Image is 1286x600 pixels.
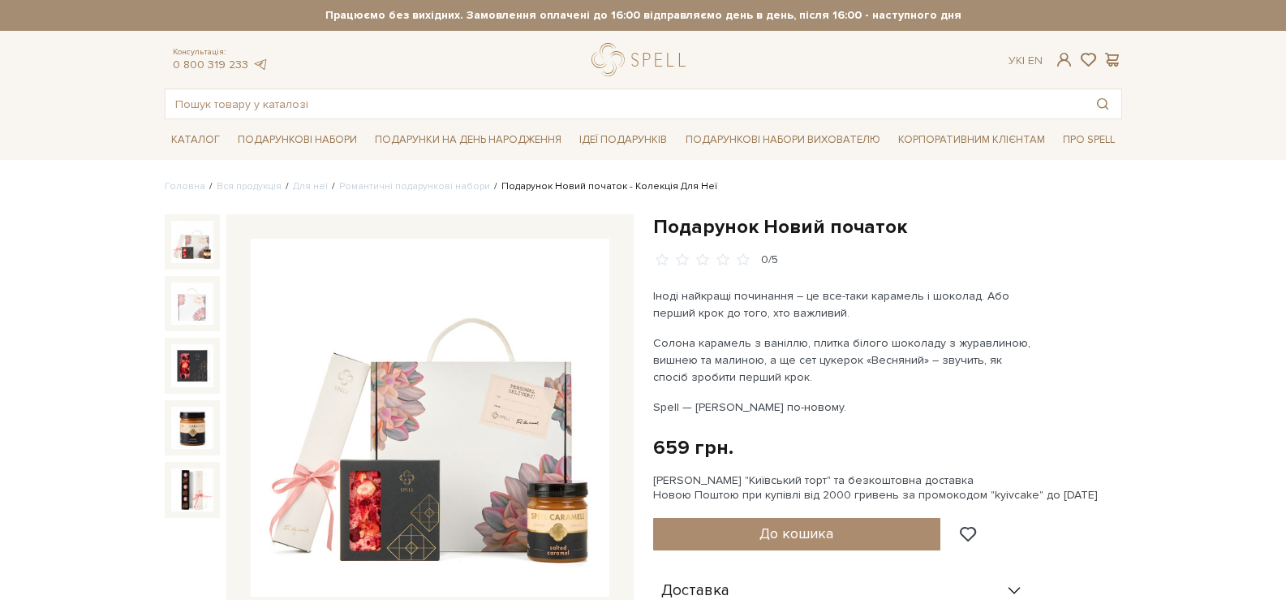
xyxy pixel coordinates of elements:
span: | [1022,54,1025,67]
img: Подарунок Новий початок [171,344,213,386]
img: Подарунок Новий початок [251,239,609,598]
a: Ідеї подарунків [573,127,673,153]
p: Spell — [PERSON_NAME] по-новому. [653,399,1034,416]
div: 659 грн. [653,435,733,460]
button: До кошика [653,518,941,550]
button: Пошук товару у каталозі [1084,89,1121,119]
a: logo [591,43,693,76]
a: Для неї [293,180,328,192]
a: Про Spell [1056,127,1121,153]
img: Подарунок Новий початок [171,221,213,263]
a: Корпоративним клієнтам [892,126,1052,153]
a: Подарункові набори вихователю [679,126,887,153]
a: Романтичні подарункові набори [339,180,490,192]
div: 0/5 [761,253,778,268]
span: Консультація: [173,47,269,58]
span: Доставка [661,584,729,598]
a: Головна [165,180,205,192]
div: Ук [1009,54,1043,68]
strong: Працюємо без вихідних. Замовлення оплачені до 16:00 відправляємо день в день, після 16:00 - насту... [165,8,1122,23]
div: [PERSON_NAME] "Київський торт" та безкоштовна доставка Новою Поштою при купівлі від 2000 гривень ... [653,473,1122,503]
p: Іноді найкращі починання – це все-таки карамель і шоколад. Або перший крок до того, хто важливий. [653,287,1034,322]
img: Подарунок Новий початок [171,468,213,511]
img: Подарунок Новий початок [171,407,213,449]
a: Подарунки на День народження [368,127,568,153]
a: 0 800 319 233 [173,58,248,71]
a: telegram [252,58,269,71]
a: Каталог [165,127,226,153]
h1: Подарунок Новий початок [653,214,1122,240]
p: Солона карамель з ваніллю, плитка білого шоколаду з журавлиною, вишнею та малиною, а ще сет цукер... [653,335,1034,386]
a: Подарункові набори [231,127,363,153]
img: Подарунок Новий початок [171,283,213,325]
a: En [1028,54,1043,67]
span: До кошика [759,524,833,542]
li: Подарунок Новий початок - Колекція Для Неї [490,179,717,194]
a: Вся продукція [217,180,282,192]
input: Пошук товару у каталозі [166,89,1084,119]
